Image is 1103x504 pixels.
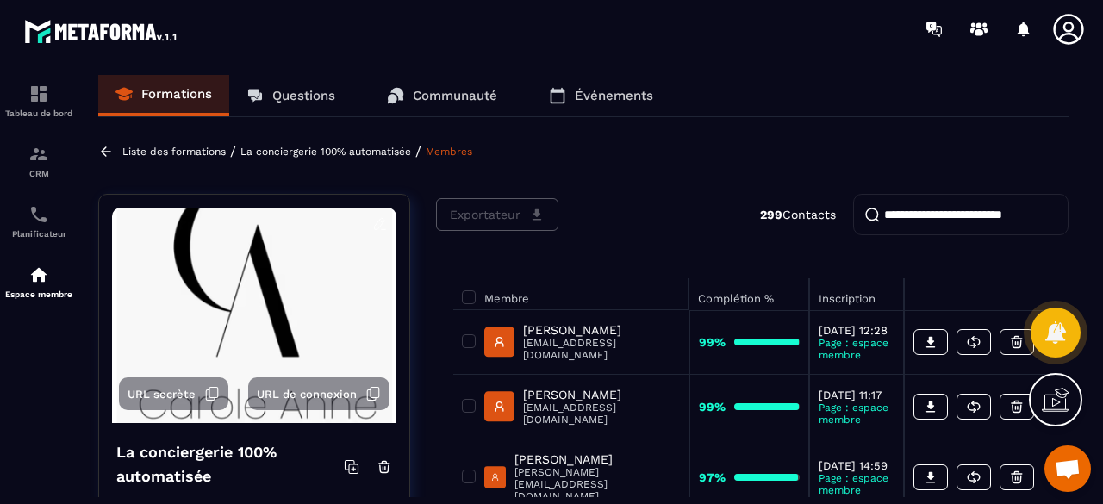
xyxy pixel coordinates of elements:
p: [EMAIL_ADDRESS][DOMAIN_NAME] [523,337,680,361]
a: Liste des formations [122,146,226,158]
a: Événements [532,75,670,116]
div: Ouvrir le chat [1044,445,1091,492]
span: URL secrète [128,388,196,401]
p: Planificateur [4,229,73,239]
a: Formations [98,75,229,116]
span: / [415,143,421,159]
a: Communauté [370,75,514,116]
p: Espace membre [4,289,73,299]
strong: 97% [699,470,726,484]
p: Page : espace membre [819,472,894,496]
button: URL de connexion [248,377,389,410]
p: CRM [4,169,73,178]
img: automations [28,264,49,285]
p: [PERSON_NAME] [523,323,680,337]
p: Tableau de bord [4,109,73,118]
a: [PERSON_NAME][EMAIL_ADDRESS][DOMAIN_NAME] [484,388,680,426]
th: Complétion % [689,278,809,310]
strong: 299 [760,208,782,221]
img: background [112,208,396,423]
a: schedulerschedulerPlanificateur [4,191,73,252]
a: La conciergerie 100% automatisée [240,146,411,158]
p: Formations [141,86,212,102]
p: Page : espace membre [819,401,894,426]
p: Questions [272,88,335,103]
a: Membres [426,146,472,158]
p: Événements [575,88,653,103]
a: [PERSON_NAME][EMAIL_ADDRESS][DOMAIN_NAME] [484,323,680,361]
span: URL de connexion [257,388,357,401]
span: / [230,143,236,159]
p: [DATE] 11:17 [819,389,894,401]
img: logo [24,16,179,47]
p: [DATE] 14:59 [819,459,894,472]
h4: La conciergerie 100% automatisée [116,440,344,488]
p: [EMAIL_ADDRESS][DOMAIN_NAME] [523,401,680,426]
p: Contacts [760,208,836,221]
a: formationformationCRM [4,131,73,191]
th: Inscription [809,278,904,310]
p: Communauté [413,88,497,103]
strong: 99% [699,335,726,349]
th: Membre [453,278,689,310]
p: [PERSON_NAME] [523,388,680,401]
img: formation [28,144,49,165]
button: URL secrète [119,377,228,410]
a: [PERSON_NAME][PERSON_NAME][EMAIL_ADDRESS][DOMAIN_NAME] [484,452,680,502]
p: [DATE] 12:28 [819,324,894,337]
a: Questions [229,75,352,116]
p: Page : espace membre [819,337,894,361]
a: formationformationTableau de bord [4,71,73,131]
img: scheduler [28,204,49,225]
strong: 99% [699,400,726,414]
img: formation [28,84,49,104]
p: [PERSON_NAME] [514,452,680,466]
p: [PERSON_NAME][EMAIL_ADDRESS][DOMAIN_NAME] [514,466,680,502]
a: automationsautomationsEspace membre [4,252,73,312]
